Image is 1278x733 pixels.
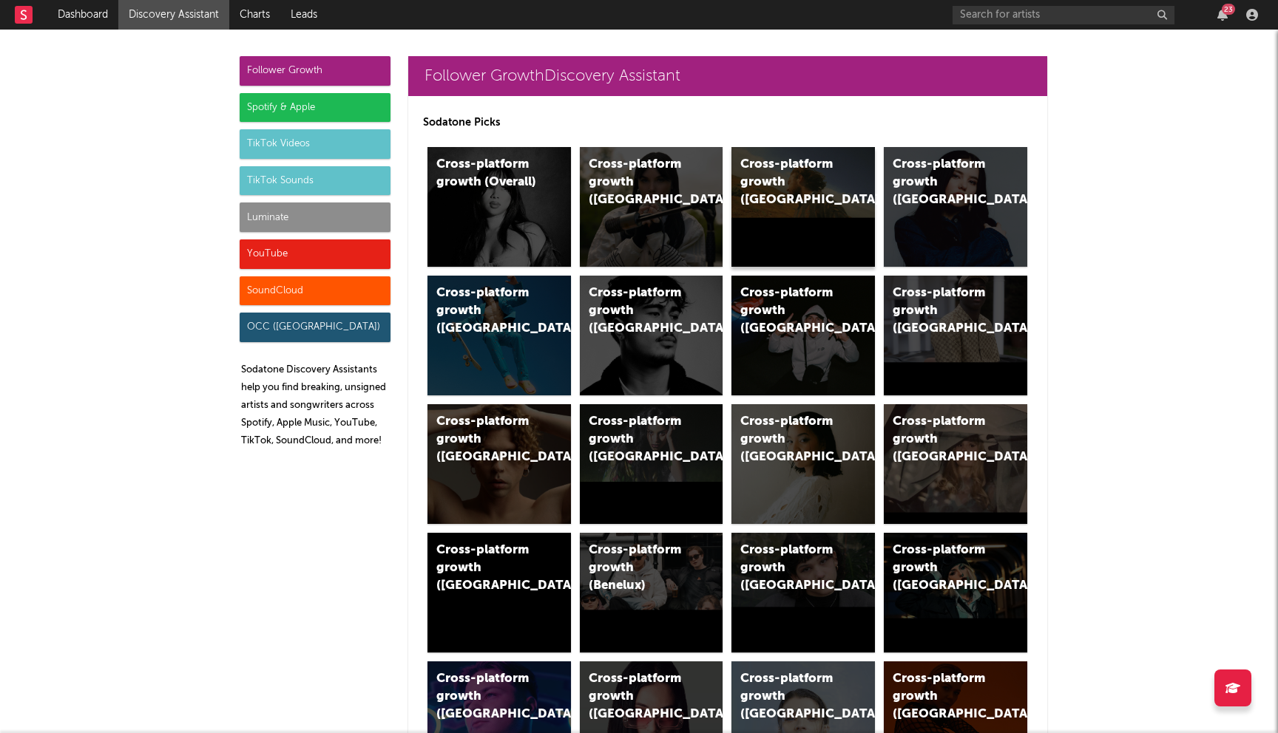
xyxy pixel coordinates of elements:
a: Cross-platform growth ([GEOGRAPHIC_DATA]) [731,533,875,652]
a: Cross-platform growth ([GEOGRAPHIC_DATA]) [427,276,571,395]
div: Cross-platform growth ([GEOGRAPHIC_DATA]) [436,670,537,723]
div: Cross-platform growth ([GEOGRAPHIC_DATA]) [893,542,993,595]
a: Cross-platform growth ([GEOGRAPHIC_DATA]/GSA) [731,276,875,395]
div: Cross-platform growth ([GEOGRAPHIC_DATA]) [589,670,689,723]
div: Cross-platform growth ([GEOGRAPHIC_DATA]) [893,284,993,338]
div: Cross-platform growth ([GEOGRAPHIC_DATA]) [436,542,537,595]
a: Cross-platform growth (Benelux) [580,533,723,652]
div: SoundCloud [240,276,390,306]
div: Cross-platform growth ([GEOGRAPHIC_DATA]) [893,413,993,466]
a: Cross-platform growth ([GEOGRAPHIC_DATA]) [427,404,571,524]
div: Cross-platform growth ([GEOGRAPHIC_DATA]) [589,284,689,338]
div: Cross-platform growth ([GEOGRAPHIC_DATA]) [589,413,689,466]
div: Cross-platform growth ([GEOGRAPHIC_DATA]) [436,413,537,466]
div: Spotify & Apple [240,93,390,123]
div: 23 [1222,4,1235,15]
button: 23 [1217,9,1228,21]
a: Follower GrowthDiscovery Assistant [408,56,1047,96]
a: Cross-platform growth ([GEOGRAPHIC_DATA]) [884,147,1027,267]
div: Cross-platform growth ([GEOGRAPHIC_DATA]) [436,284,537,338]
div: TikTok Sounds [240,166,390,196]
a: Cross-platform growth ([GEOGRAPHIC_DATA]) [884,404,1027,524]
p: Sodatone Discovery Assistants help you find breaking, unsigned artists and songwriters across Spo... [241,361,390,450]
a: Cross-platform growth ([GEOGRAPHIC_DATA]) [580,147,723,267]
a: Cross-platform growth ([GEOGRAPHIC_DATA]) [580,276,723,395]
a: Cross-platform growth (Overall) [427,147,571,267]
div: Cross-platform growth ([GEOGRAPHIC_DATA]) [740,156,841,209]
p: Sodatone Picks [423,114,1032,132]
a: Cross-platform growth ([GEOGRAPHIC_DATA]) [731,147,875,267]
div: Cross-platform growth ([GEOGRAPHIC_DATA]) [893,670,993,723]
a: Cross-platform growth ([GEOGRAPHIC_DATA]) [427,533,571,652]
div: Cross-platform growth ([GEOGRAPHIC_DATA]) [740,670,841,723]
div: Cross-platform growth ([GEOGRAPHIC_DATA]) [589,156,689,209]
div: Cross-platform growth ([GEOGRAPHIC_DATA]) [893,156,993,209]
a: Cross-platform growth ([GEOGRAPHIC_DATA]) [731,404,875,524]
div: Cross-platform growth (Overall) [436,156,537,191]
div: YouTube [240,239,390,269]
div: Cross-platform growth (Benelux) [589,542,689,595]
div: TikTok Videos [240,129,390,159]
a: Cross-platform growth ([GEOGRAPHIC_DATA]) [884,276,1027,395]
a: Cross-platform growth ([GEOGRAPHIC_DATA]) [580,404,723,524]
div: Follower Growth [240,56,390,86]
div: Cross-platform growth ([GEOGRAPHIC_DATA]) [740,413,841,466]
div: OCC ([GEOGRAPHIC_DATA]) [240,313,390,342]
a: Cross-platform growth ([GEOGRAPHIC_DATA]) [884,533,1027,652]
div: Cross-platform growth ([GEOGRAPHIC_DATA]) [740,542,841,595]
div: Cross-platform growth ([GEOGRAPHIC_DATA]/GSA) [740,284,841,338]
div: Luminate [240,202,390,232]
input: Search for artists [953,6,1174,24]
